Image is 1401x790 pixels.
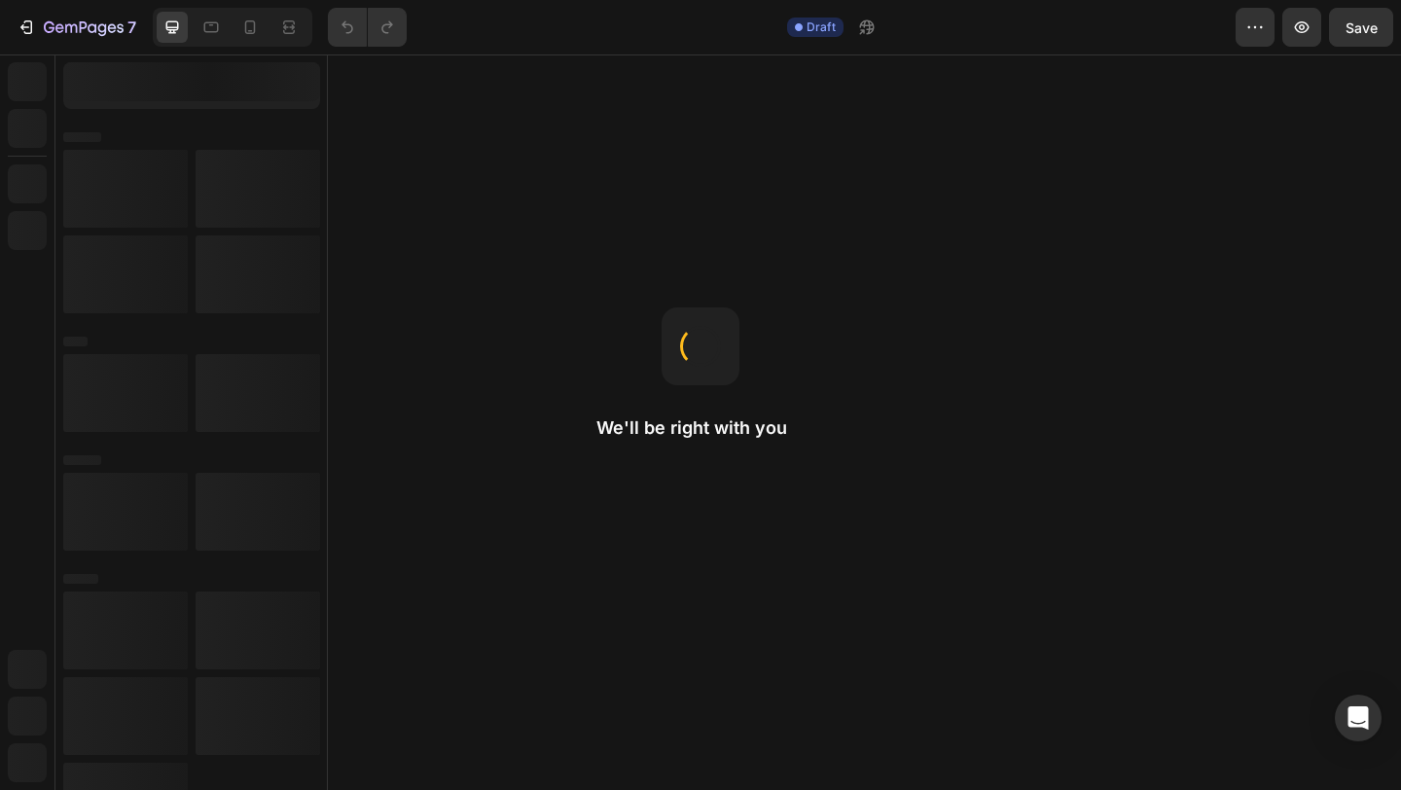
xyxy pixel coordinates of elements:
[807,18,836,36] span: Draft
[328,8,407,47] div: Undo/Redo
[1346,19,1378,36] span: Save
[596,416,805,440] h2: We'll be right with you
[127,16,136,39] p: 7
[8,8,145,47] button: 7
[1329,8,1393,47] button: Save
[1335,695,1382,741] div: Open Intercom Messenger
